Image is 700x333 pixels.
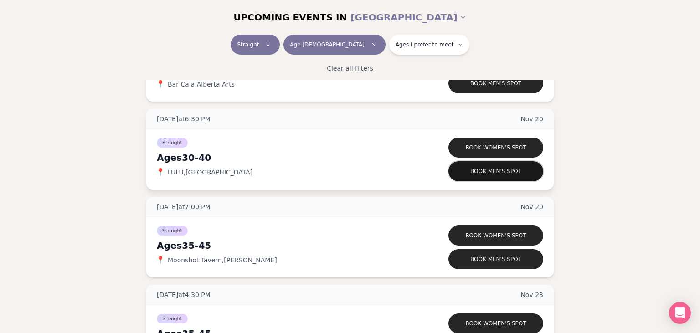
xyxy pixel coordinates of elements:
[157,239,414,252] div: Ages 35-45
[262,39,273,50] span: Clear event type filter
[157,151,414,164] div: Ages 30-40
[157,202,211,211] span: [DATE] at 7:00 PM
[231,35,280,55] button: StraightClear event type filter
[669,302,691,324] div: Open Intercom Messenger
[290,41,364,48] span: Age [DEMOGRAPHIC_DATA]
[321,58,379,78] button: Clear all filters
[448,225,543,246] button: Book women's spot
[448,249,543,269] button: Book men's spot
[157,114,211,123] span: [DATE] at 6:30 PM
[157,256,164,264] span: 📍
[157,226,188,236] span: Straight
[157,138,188,148] span: Straight
[168,168,252,177] span: LULU , [GEOGRAPHIC_DATA]
[520,114,543,123] span: Nov 20
[233,11,347,24] span: UPCOMING EVENTS IN
[237,41,259,48] span: Straight
[157,290,211,299] span: [DATE] at 4:30 PM
[168,256,277,265] span: Moonshot Tavern , [PERSON_NAME]
[448,161,543,181] button: Book men's spot
[448,73,543,93] button: Book men's spot
[350,7,466,27] button: [GEOGRAPHIC_DATA]
[157,81,164,88] span: 📍
[520,290,543,299] span: Nov 23
[389,35,469,55] button: Ages I prefer to meet
[396,41,454,48] span: Ages I prefer to meet
[448,138,543,158] button: Book women's spot
[168,80,235,89] span: Bar Cala , Alberta Arts
[368,39,379,50] span: Clear age
[157,314,188,323] span: Straight
[157,169,164,176] span: 📍
[520,202,543,211] span: Nov 20
[283,35,385,55] button: Age [DEMOGRAPHIC_DATA]Clear age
